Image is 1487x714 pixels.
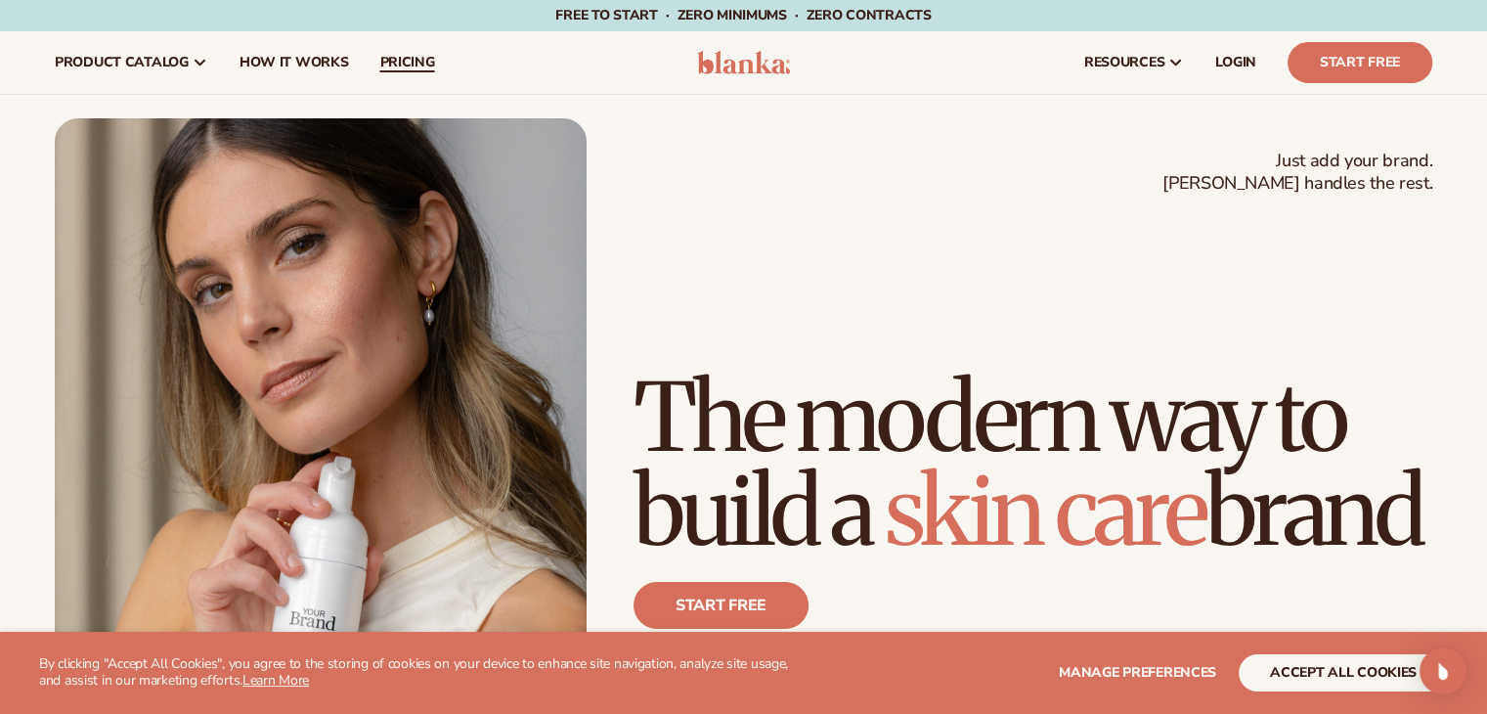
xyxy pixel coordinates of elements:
span: pricing [379,55,434,70]
button: accept all cookies [1239,654,1448,692]
h1: The modern way to build a brand [634,371,1432,558]
a: LOGIN [1200,31,1272,94]
a: resources [1069,31,1200,94]
div: Open Intercom Messenger [1420,647,1466,694]
button: Manage preferences [1059,654,1216,692]
a: Start free [634,582,809,629]
a: Start Free [1288,42,1432,83]
p: By clicking "Accept All Cookies", you agree to the storing of cookies on your device to enhance s... [39,656,810,690]
img: logo [697,51,790,74]
span: skin care [885,453,1205,570]
a: Learn More [242,671,309,690]
span: Free to start · ZERO minimums · ZERO contracts [555,6,931,24]
span: resources [1084,55,1164,70]
span: product catalog [55,55,189,70]
a: pricing [364,31,450,94]
a: product catalog [39,31,224,94]
span: LOGIN [1215,55,1256,70]
span: Manage preferences [1059,663,1216,682]
span: Just add your brand. [PERSON_NAME] handles the rest. [1162,150,1432,196]
a: How It Works [224,31,365,94]
span: How It Works [240,55,349,70]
